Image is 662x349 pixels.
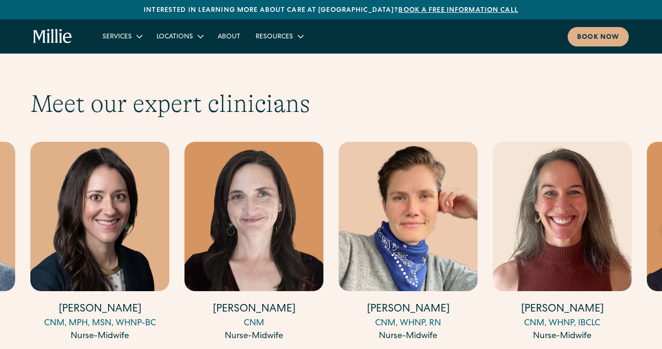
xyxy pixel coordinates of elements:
div: Nurse-Midwife [339,330,478,343]
h4: [PERSON_NAME] [339,303,478,317]
div: Nurse-Midwife [184,330,323,343]
div: CNM [184,317,323,330]
div: Services [102,32,132,42]
a: Book a free information call [398,7,518,14]
a: [PERSON_NAME]CNM, WHNP, IBCLCNurse-Midwife [493,142,632,343]
div: Book now [577,33,619,43]
a: [PERSON_NAME]CNM, WHNP, RNNurse-Midwife [339,142,478,343]
a: home [33,29,72,44]
h2: Meet our expert clinicians [30,89,632,119]
div: Locations [149,28,210,44]
div: 9 / 17 [339,142,478,344]
div: CNM, WHNP, IBCLC [493,317,632,330]
div: 7 / 17 [30,142,169,344]
div: Resources [256,32,293,42]
div: Resources [248,28,310,44]
div: 10 / 17 [493,142,632,344]
div: CNM, MPH, MSN, WHNP-BC [30,317,169,330]
h4: [PERSON_NAME] [184,303,323,317]
a: [PERSON_NAME]CNM, MPH, MSN, WHNP-BCNurse-Midwife [30,142,169,343]
div: Locations [156,32,193,42]
a: About [210,28,248,44]
a: Book now [568,27,629,46]
div: CNM, WHNP, RN [339,317,478,330]
div: Nurse-Midwife [30,330,169,343]
div: 8 / 17 [184,142,323,344]
div: Nurse-Midwife [493,330,632,343]
h4: [PERSON_NAME] [493,303,632,317]
a: [PERSON_NAME]CNMNurse-Midwife [184,142,323,343]
div: Services [95,28,149,44]
h4: [PERSON_NAME] [30,303,169,317]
